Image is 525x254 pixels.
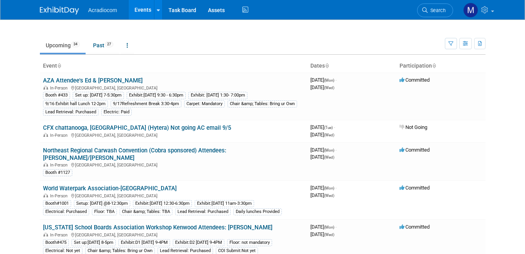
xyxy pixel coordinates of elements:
[57,63,61,69] a: Sort by Event Name
[43,192,304,199] div: [GEOGRAPHIC_DATA], [GEOGRAPHIC_DATA]
[324,233,334,237] span: (Wed)
[428,7,446,13] span: Search
[307,59,396,73] th: Dates
[400,224,430,230] span: Committed
[324,186,334,190] span: (Mon)
[43,233,48,236] img: In-Person Event
[40,7,79,14] img: ExhibitDay
[43,147,226,161] a: Northeast Regional Carwash Convention (Cobra sponsored) Attendees: [PERSON_NAME]/[PERSON_NAME]
[228,100,297,107] div: Chair &amp; Tables: Bring ur Own
[335,77,337,83] span: -
[43,109,99,116] div: Lead Retrieval: Purchased
[50,233,70,238] span: In-Person
[127,92,186,99] div: Exhibit:[DATE] 9:30 - 6:30pm
[310,147,337,153] span: [DATE]
[324,86,334,90] span: (Wed)
[101,109,132,116] div: Electric: Paid
[324,225,334,229] span: (Mon)
[43,185,177,192] a: World Waterpark Association-[GEOGRAPHIC_DATA]
[400,77,430,83] span: Committed
[188,92,247,99] div: Exhibit: [DATE] 1:30- 7:00pm
[432,63,436,69] a: Sort by Participation Type
[43,124,231,131] a: CFX chattanooga, [GEOGRAPHIC_DATA] (Hytera) Not going AC email 9/5
[195,200,254,207] div: Exhibit:[DATE] 11am-3:30pm
[43,77,143,84] a: AZA Attendee's Ed & [PERSON_NAME]
[105,41,113,47] span: 27
[324,193,334,198] span: (Wed)
[50,133,70,138] span: In-Person
[73,92,124,99] div: Set up: [DATE] 7-5:30pm
[310,185,337,191] span: [DATE]
[43,224,272,231] a: [US_STATE] School Boards Association Workshop Kenwood Attendees: [PERSON_NAME]
[43,239,69,246] div: Booth#475
[324,133,334,137] span: (Wed)
[310,154,334,160] span: [DATE]
[92,208,117,215] div: Floor: TBA
[43,86,48,89] img: In-Person Event
[111,100,181,107] div: 9/17Refreshment Break 3:30-4pm
[50,193,70,199] span: In-Person
[133,200,192,207] div: Exhibit:[DATE] 12:30-6:30pm
[88,7,117,13] span: Acradiocom
[43,231,304,238] div: [GEOGRAPHIC_DATA], [GEOGRAPHIC_DATA]
[324,155,334,159] span: (Wed)
[43,163,48,166] img: In-Person Event
[40,59,307,73] th: Event
[324,125,333,130] span: (Tue)
[310,231,334,237] span: [DATE]
[310,224,337,230] span: [DATE]
[310,77,337,83] span: [DATE]
[43,92,70,99] div: Booth #433
[310,132,334,138] span: [DATE]
[43,100,108,107] div: 9/16 Exhibit hall Lunch 12-2pm
[71,41,80,47] span: 34
[43,208,89,215] div: Electrical: Purchased
[417,4,453,17] a: Search
[400,185,430,191] span: Committed
[233,208,282,215] div: Daily lunches Provided
[324,148,334,152] span: (Mon)
[87,38,119,53] a: Past27
[120,208,172,215] div: Chair &amp; Tables: TBA
[50,163,70,168] span: In-Person
[43,200,71,207] div: Booth#1001
[74,200,130,207] div: Setup: [DATE] @8-12:30pm
[43,193,48,197] img: In-Person Event
[335,185,337,191] span: -
[40,38,86,53] a: Upcoming34
[325,63,329,69] a: Sort by Start Date
[173,239,224,246] div: Exhibit:D2 [DATE] 9-4PM
[72,239,116,246] div: Set up:[DATE] 8-5pm
[335,147,337,153] span: -
[310,84,334,90] span: [DATE]
[334,124,335,130] span: -
[50,86,70,91] span: In-Person
[310,192,334,198] span: [DATE]
[227,239,272,246] div: Floor: not mandatory
[463,3,478,18] img: Mike Pascuzzi
[335,224,337,230] span: -
[310,124,335,130] span: [DATE]
[184,100,225,107] div: Carpet: Mandatory
[43,133,48,137] img: In-Person Event
[118,239,170,246] div: Exhibit:D1 [DATE] 9-4PM
[400,147,430,153] span: Committed
[324,78,334,82] span: (Mon)
[43,84,304,91] div: [GEOGRAPHIC_DATA], [GEOGRAPHIC_DATA]
[400,124,427,130] span: Not Going
[43,132,304,138] div: [GEOGRAPHIC_DATA], [GEOGRAPHIC_DATA]
[175,208,231,215] div: Lead Retrieval: Purchased
[43,169,72,176] div: Booth #1127
[396,59,486,73] th: Participation
[43,161,304,168] div: [GEOGRAPHIC_DATA], [GEOGRAPHIC_DATA]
